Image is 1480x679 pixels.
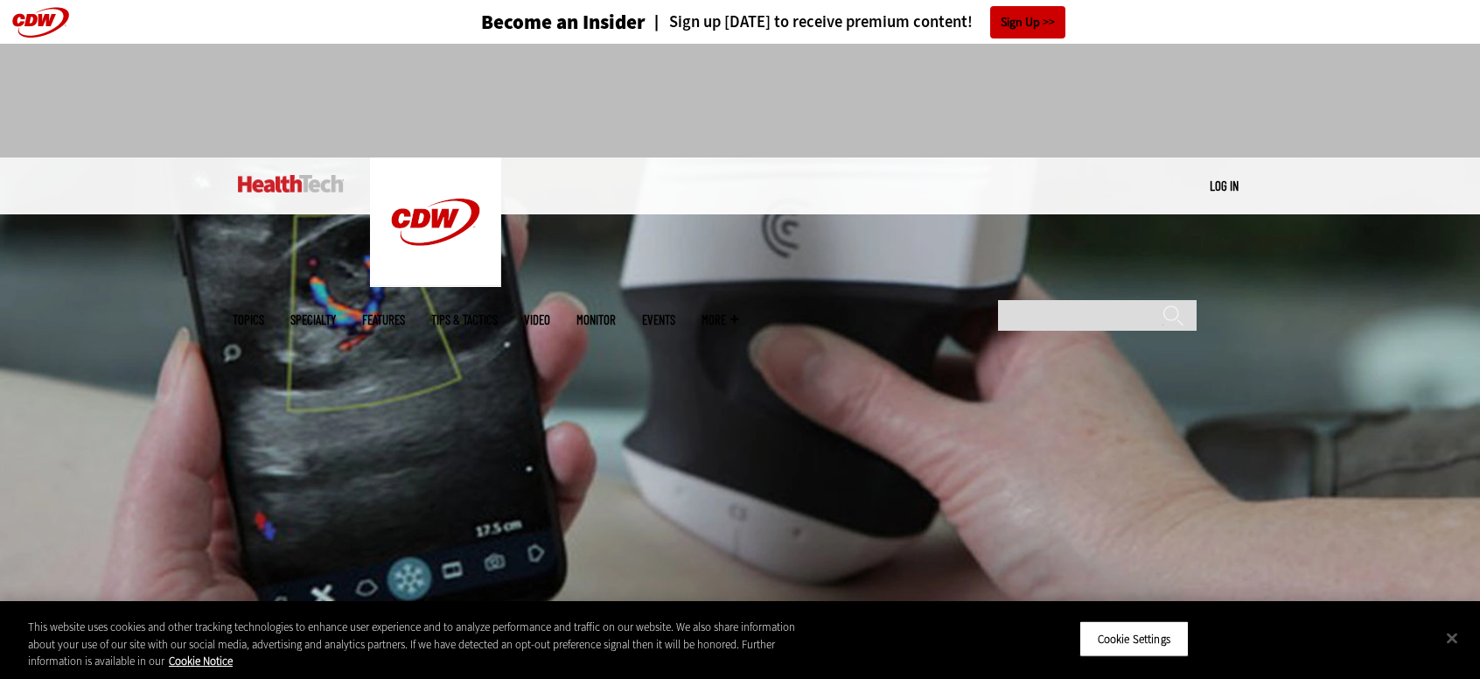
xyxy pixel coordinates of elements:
[481,12,646,32] h3: Become an Insider
[1210,177,1239,195] div: User menu
[415,12,646,32] a: Become an Insider
[1210,178,1239,193] a: Log in
[576,313,616,326] a: MonITor
[431,313,498,326] a: Tips & Tactics
[370,157,501,287] img: Home
[1079,620,1189,657] button: Cookie Settings
[233,313,264,326] span: Topics
[642,313,675,326] a: Events
[524,313,550,326] a: Video
[1433,619,1471,657] button: Close
[702,313,738,326] span: More
[422,61,1058,140] iframe: advertisement
[290,313,336,326] span: Specialty
[362,313,405,326] a: Features
[990,6,1065,38] a: Sign Up
[238,175,344,192] img: Home
[28,619,814,670] div: This website uses cookies and other tracking technologies to enhance user experience and to analy...
[646,14,973,31] a: Sign up [DATE] to receive premium content!
[169,654,233,668] a: More information about your privacy
[370,273,501,291] a: CDW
